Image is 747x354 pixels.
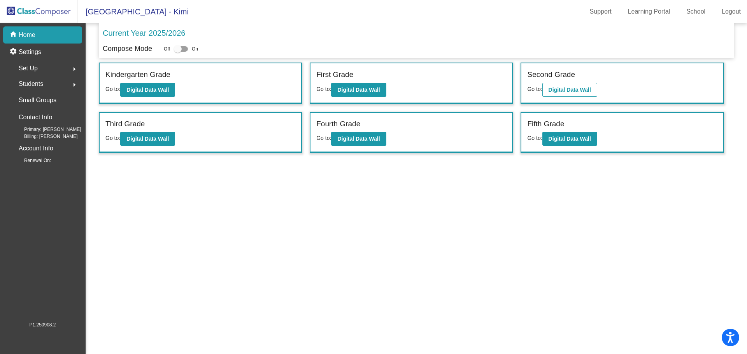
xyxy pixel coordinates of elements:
[105,119,145,130] label: Third Grade
[19,63,38,74] span: Set Up
[19,143,53,154] p: Account Info
[584,5,618,18] a: Support
[542,132,597,146] button: Digital Data Wall
[105,135,120,141] span: Go to:
[105,86,120,92] span: Go to:
[549,87,591,93] b: Digital Data Wall
[542,83,597,97] button: Digital Data Wall
[105,69,170,80] label: Kindergarten Grade
[527,135,542,141] span: Go to:
[316,135,331,141] span: Go to:
[680,5,712,18] a: School
[120,132,175,146] button: Digital Data Wall
[549,136,591,142] b: Digital Data Wall
[527,69,575,80] label: Second Grade
[337,87,380,93] b: Digital Data Wall
[103,44,152,54] p: Compose Mode
[19,78,43,89] span: Students
[19,95,56,106] p: Small Groups
[19,30,35,40] p: Home
[337,136,380,142] b: Digital Data Wall
[12,133,77,140] span: Billing: [PERSON_NAME]
[316,86,331,92] span: Go to:
[192,45,198,52] span: On
[331,83,386,97] button: Digital Data Wall
[527,119,564,130] label: Fifth Grade
[126,136,169,142] b: Digital Data Wall
[316,119,360,130] label: Fourth Grade
[70,80,79,89] mat-icon: arrow_right
[164,45,170,52] span: Off
[527,86,542,92] span: Go to:
[103,27,185,39] p: Current Year 2025/2026
[12,157,51,164] span: Renewal On:
[715,5,747,18] a: Logout
[70,65,79,74] mat-icon: arrow_right
[316,69,353,80] label: First Grade
[19,112,52,123] p: Contact Info
[12,126,81,133] span: Primary: [PERSON_NAME]
[622,5,677,18] a: Learning Portal
[78,5,189,18] span: [GEOGRAPHIC_DATA] - Kimi
[120,83,175,97] button: Digital Data Wall
[9,47,19,57] mat-icon: settings
[126,87,169,93] b: Digital Data Wall
[19,47,41,57] p: Settings
[9,30,19,40] mat-icon: home
[331,132,386,146] button: Digital Data Wall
